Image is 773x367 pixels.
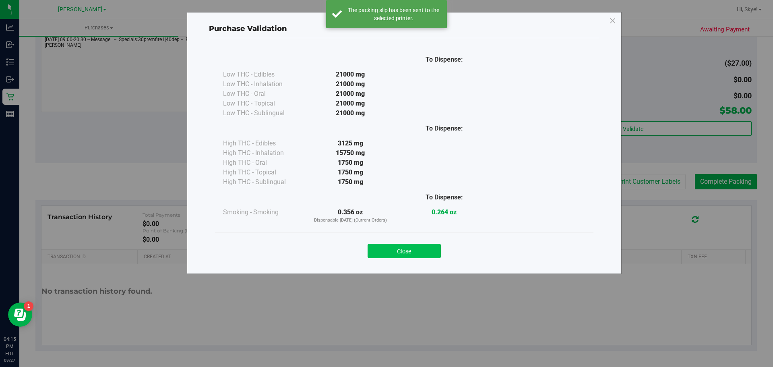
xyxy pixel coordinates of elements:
[223,108,304,118] div: Low THC - Sublingual
[304,79,397,89] div: 21000 mg
[223,148,304,158] div: High THC - Inhalation
[304,108,397,118] div: 21000 mg
[304,207,397,224] div: 0.356 oz
[223,168,304,177] div: High THC - Topical
[304,217,397,224] p: Dispensable [DATE] (Current Orders)
[304,158,397,168] div: 1750 mg
[223,139,304,148] div: High THC - Edibles
[304,177,397,187] div: 1750 mg
[304,139,397,148] div: 3125 mg
[223,207,304,217] div: Smoking - Smoking
[304,70,397,79] div: 21000 mg
[304,89,397,99] div: 21000 mg
[397,124,491,133] div: To Dispense:
[223,177,304,187] div: High THC - Sublingual
[397,193,491,202] div: To Dispense:
[304,99,397,108] div: 21000 mg
[223,89,304,99] div: Low THC - Oral
[8,303,32,327] iframe: Resource center
[223,79,304,89] div: Low THC - Inhalation
[432,208,457,216] strong: 0.264 oz
[223,158,304,168] div: High THC - Oral
[223,99,304,108] div: Low THC - Topical
[304,168,397,177] div: 1750 mg
[304,148,397,158] div: 15750 mg
[397,55,491,64] div: To Dispense:
[24,301,33,311] iframe: Resource center unread badge
[346,6,441,22] div: The packing slip has been sent to the selected printer.
[368,244,441,258] button: Close
[223,70,304,79] div: Low THC - Edibles
[209,24,287,33] span: Purchase Validation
